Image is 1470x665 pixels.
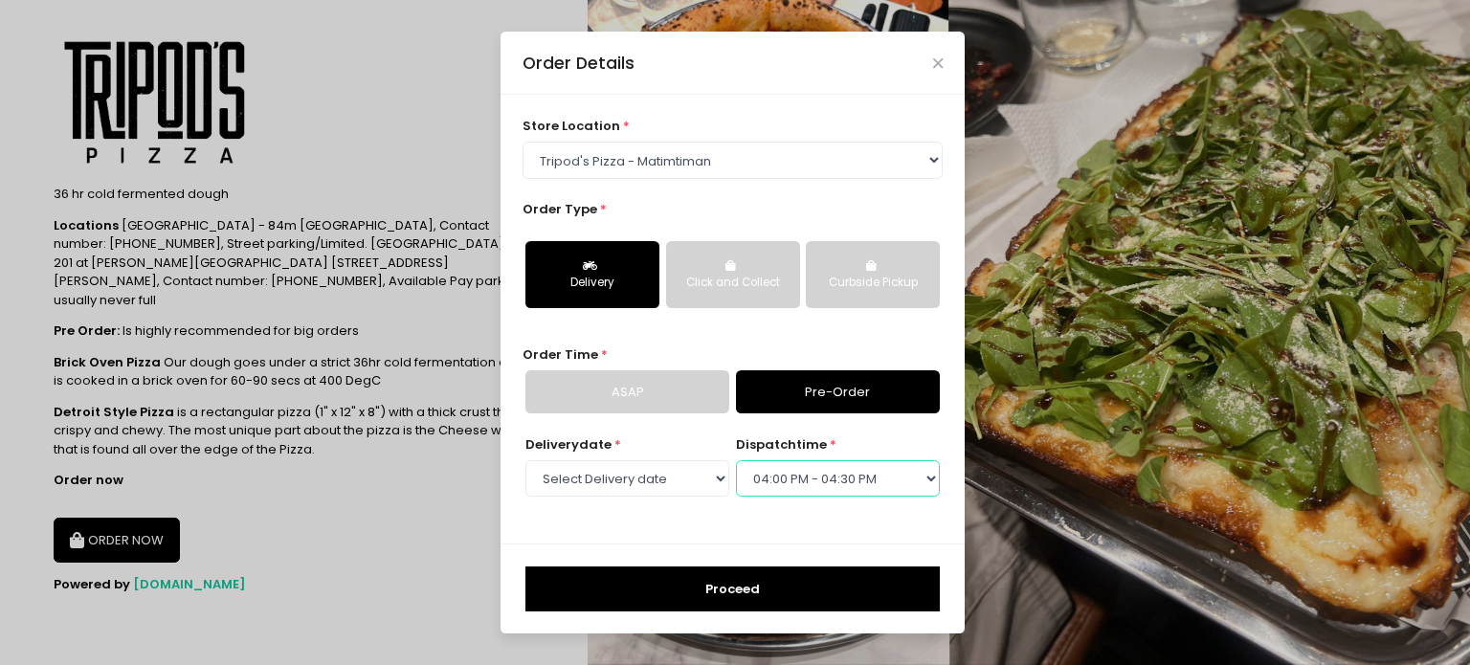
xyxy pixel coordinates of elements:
[819,275,926,292] div: Curbside Pickup
[525,566,940,612] button: Proceed
[523,117,620,135] span: store location
[539,275,646,292] div: Delivery
[525,241,659,308] button: Delivery
[806,241,940,308] button: Curbside Pickup
[679,275,787,292] div: Click and Collect
[523,345,598,364] span: Order Time
[525,370,729,414] a: ASAP
[933,58,943,68] button: Close
[736,435,827,454] span: dispatch time
[736,370,940,414] a: Pre-Order
[525,435,612,454] span: Delivery date
[666,241,800,308] button: Click and Collect
[523,200,597,218] span: Order Type
[523,51,635,76] div: Order Details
